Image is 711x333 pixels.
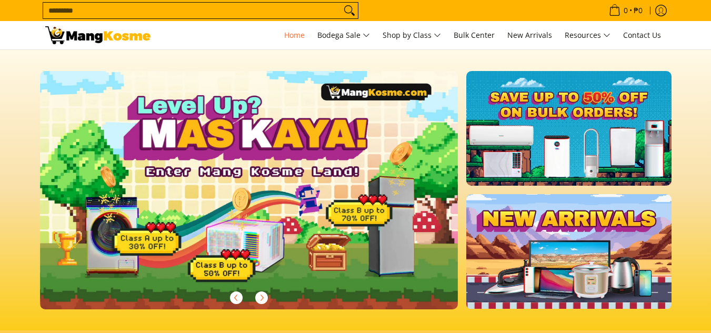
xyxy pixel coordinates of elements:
[622,7,629,14] span: 0
[618,21,666,49] a: Contact Us
[377,21,446,49] a: Shop by Class
[45,26,151,44] img: Mang Kosme: Your Home Appliances Warehouse Sale Partner!
[161,21,666,49] nav: Main Menu
[623,30,661,40] span: Contact Us
[284,30,305,40] span: Home
[632,7,644,14] span: ₱0
[341,3,358,18] button: Search
[225,286,248,309] button: Previous
[454,30,495,40] span: Bulk Center
[565,29,610,42] span: Resources
[383,29,441,42] span: Shop by Class
[40,71,458,309] img: Gaming desktop banner
[502,21,557,49] a: New Arrivals
[448,21,500,49] a: Bulk Center
[507,30,552,40] span: New Arrivals
[559,21,616,49] a: Resources
[312,21,375,49] a: Bodega Sale
[317,29,370,42] span: Bodega Sale
[250,286,273,309] button: Next
[279,21,310,49] a: Home
[606,5,646,16] span: •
